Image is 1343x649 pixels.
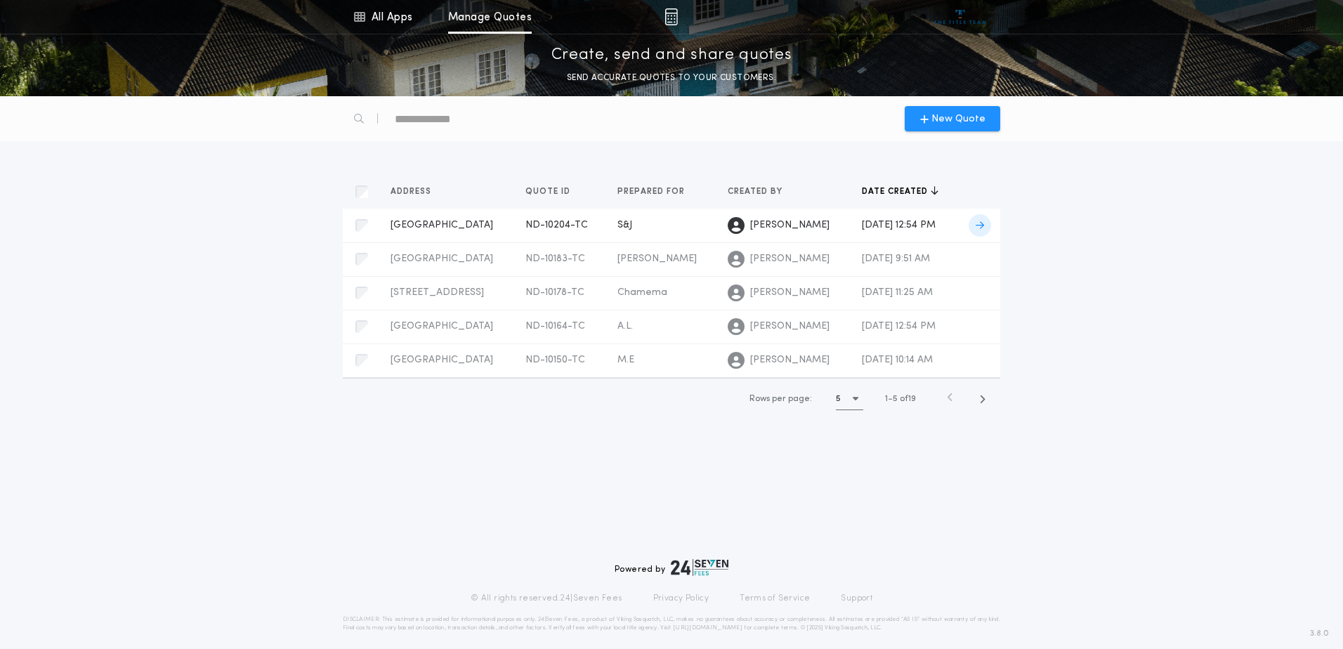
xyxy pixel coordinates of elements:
[900,393,916,405] span: of 19
[671,559,728,576] img: logo
[525,355,585,365] span: ND-10150-TC
[750,218,830,232] span: [PERSON_NAME]
[862,254,930,264] span: [DATE] 9:51 AM
[617,355,634,365] span: M.E
[617,321,633,332] span: A.L.
[525,254,585,264] span: ND-10183-TC
[893,395,898,403] span: 5
[885,395,888,403] span: 1
[750,286,830,300] span: [PERSON_NAME]
[750,320,830,334] span: [PERSON_NAME]
[862,355,933,365] span: [DATE] 10:14 AM
[862,185,938,199] button: Date created
[931,112,985,126] span: New Quote
[525,287,584,298] span: ND-10178-TC
[617,186,688,197] span: Prepared for
[750,252,830,266] span: [PERSON_NAME]
[1310,627,1329,640] span: 3.8.0
[525,321,585,332] span: ND-10164-TC
[673,625,742,631] a: [URL][DOMAIN_NAME]
[728,185,793,199] button: Created by
[862,220,936,230] span: [DATE] 12:54 PM
[617,287,667,298] span: Chamema
[551,44,792,67] p: Create, send and share quotes
[862,321,936,332] span: [DATE] 12:54 PM
[836,388,863,410] button: 5
[749,395,812,403] span: Rows per page:
[471,593,622,604] p: © All rights reserved. 24|Seven Fees
[862,186,931,197] span: Date created
[525,220,588,230] span: ND-10204-TC
[836,392,841,406] h1: 5
[525,185,581,199] button: Quote ID
[391,321,493,332] span: [GEOGRAPHIC_DATA]
[615,559,728,576] div: Powered by
[391,185,442,199] button: Address
[567,71,776,85] p: SEND ACCURATE QUOTES TO YOUR CUSTOMERS.
[841,593,872,604] a: Support
[391,287,484,298] span: [STREET_ADDRESS]
[653,593,709,604] a: Privacy Policy
[740,593,810,604] a: Terms of Service
[525,186,573,197] span: Quote ID
[391,254,493,264] span: [GEOGRAPHIC_DATA]
[343,615,1000,632] p: DISCLAIMER: This estimate is provided for informational purposes only. 24|Seven Fees, a product o...
[728,186,785,197] span: Created by
[862,287,933,298] span: [DATE] 11:25 AM
[750,353,830,367] span: [PERSON_NAME]
[934,10,987,24] img: vs-icon
[391,186,434,197] span: Address
[391,355,493,365] span: [GEOGRAPHIC_DATA]
[664,8,678,25] img: img
[617,220,632,230] span: S&J
[391,220,493,230] span: [GEOGRAPHIC_DATA]
[905,106,1000,131] button: New Quote
[617,254,697,264] span: [PERSON_NAME]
